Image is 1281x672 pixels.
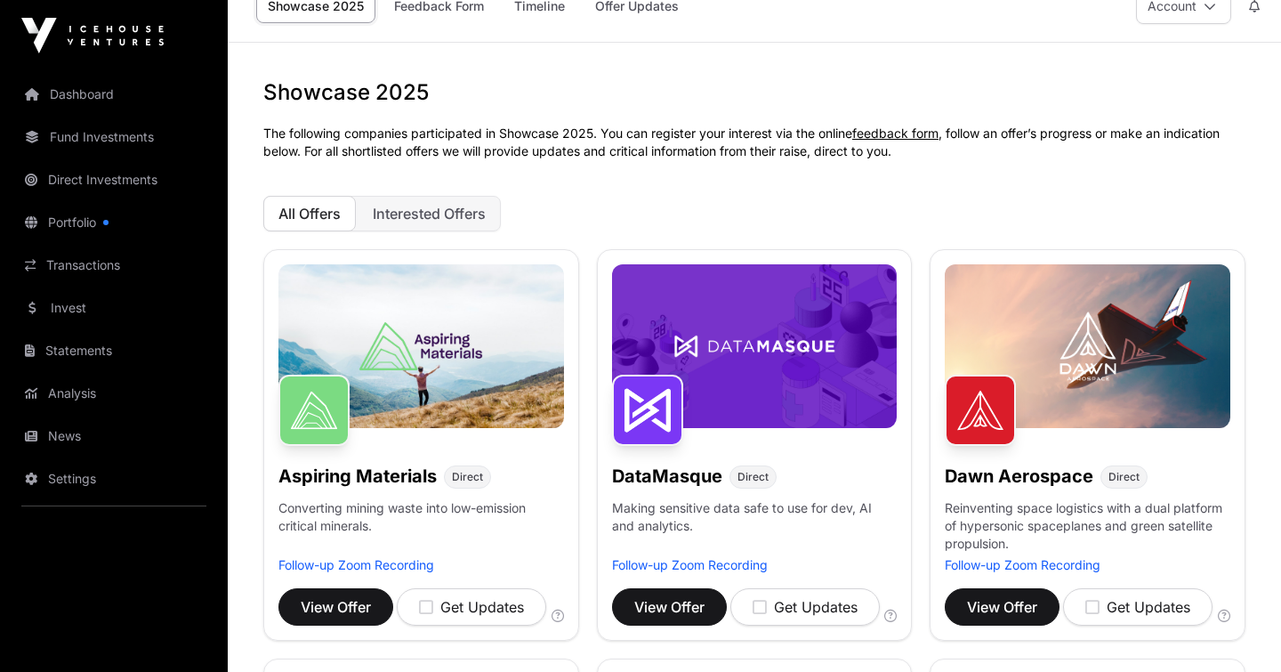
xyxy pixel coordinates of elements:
[397,588,546,626] button: Get Updates
[278,375,350,446] img: Aspiring Materials
[612,375,683,446] img: DataMasque
[14,246,213,285] a: Transactions
[358,196,501,231] button: Interested Offers
[612,464,722,489] h1: DataMasque
[945,588,1059,626] button: View Offer
[263,125,1245,160] p: The following companies participated in Showcase 2025. You can register your interest via the onl...
[612,499,898,556] p: Making sensitive data safe to use for dev, AI and analytics.
[278,557,434,572] a: Follow-up Zoom Recording
[278,205,341,223] span: All Offers
[14,75,213,114] a: Dashboard
[278,588,393,626] button: View Offer
[945,499,1230,556] p: Reinventing space logistics with a dual platform of hypersonic spaceplanes and green satellite pr...
[1085,596,1190,618] div: Get Updates
[634,596,705,618] span: View Offer
[1192,587,1281,672] iframe: Chat Widget
[21,18,164,53] img: Icehouse Ventures Logo
[14,417,213,456] a: News
[263,196,356,231] button: All Offers
[730,588,880,626] button: Get Updates
[263,78,1245,107] h1: Showcase 2025
[945,557,1100,572] a: Follow-up Zoom Recording
[373,205,486,223] span: Interested Offers
[737,470,769,484] span: Direct
[945,464,1093,489] h1: Dawn Aerospace
[14,288,213,328] a: Invest
[1108,470,1140,484] span: Direct
[852,125,939,141] a: feedback form
[301,596,371,618] span: View Offer
[967,596,1037,618] span: View Offer
[612,264,898,428] img: DataMasque-Banner.jpg
[14,374,213,413] a: Analysis
[278,499,564,556] p: Converting mining waste into low-emission critical minerals.
[14,459,213,498] a: Settings
[278,264,564,428] img: Aspiring-Banner.jpg
[278,464,437,489] h1: Aspiring Materials
[612,557,768,572] a: Follow-up Zoom Recording
[14,117,213,157] a: Fund Investments
[945,375,1016,446] img: Dawn Aerospace
[612,588,727,626] button: View Offer
[419,596,524,618] div: Get Updates
[14,331,213,370] a: Statements
[753,596,858,618] div: Get Updates
[14,160,213,199] a: Direct Investments
[14,203,213,242] a: Portfolio
[1063,588,1213,626] button: Get Updates
[945,264,1230,428] img: Dawn-Banner.jpg
[452,470,483,484] span: Direct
